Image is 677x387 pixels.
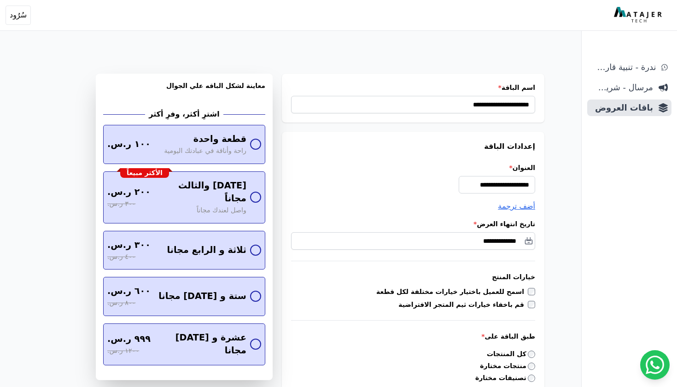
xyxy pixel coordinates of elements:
span: ٢٠٠ ر.س. [107,186,151,199]
span: قطعة واحدة [193,133,246,146]
label: طبق الباقة على [291,332,535,341]
label: تصنيفات مختارة [475,373,535,383]
input: منتجات مختارة [528,363,535,370]
span: باقات العروض [591,101,653,114]
label: العنوان [291,163,535,172]
span: ٦٠٠ ر.س. [107,285,151,298]
h3: معاينة لشكل الباقه علي الجوال [103,81,265,101]
div: الأكثر مبيعاً [120,168,169,178]
label: اسمح للعميل باختيار خيارات مختلفة لكل قطعة [376,287,528,296]
span: سُرُود [10,10,27,21]
span: ٩٩٩ ر.س. [107,333,151,346]
span: ستة و [DATE] مجانا [158,290,246,303]
h3: خيارات المنتج [291,272,535,281]
span: راحة وأناقة في عبادتك اليومية [164,146,246,156]
span: ٨٠٠ ر.س. [107,298,135,308]
h3: إعدادات الباقة [291,141,535,152]
span: عشرة و [DATE] مجانا [158,331,246,358]
span: ⁠[DATE] والثالث مجاناً [158,179,246,206]
span: ثلاثة و الرابع مجانا [167,244,246,257]
span: ندرة - تنبية قارب علي النفاذ [591,61,656,74]
button: أضف ترجمة [498,201,535,212]
label: منتجات مختارة [480,361,535,371]
input: تصنيفات مختارة [528,375,535,382]
span: واصل لعندك مجاناً [197,205,246,216]
label: قم باخفاء خيارات ثيم المتجر الافتراضية [398,300,528,309]
img: MatajerTech Logo [614,7,664,23]
h2: اشترِ أكثر، وفرِ أكثر [149,109,219,120]
span: ١٢٠٠ ر.س. [107,346,139,356]
label: كل المنتجات [487,349,535,359]
span: مرسال - شريط دعاية [591,81,653,94]
button: سُرُود [6,6,31,25]
span: ٤٠٠ ر.س. [107,252,135,262]
span: ٣٠٠ ر.س. [107,239,151,252]
span: أضف ترجمة [498,202,535,211]
span: ١٠٠ ر.س. [107,138,151,151]
span: ٣٠٠ ر.س. [107,199,135,209]
label: تاريخ انتهاء العرض [291,219,535,229]
label: اسم الباقة [291,83,535,92]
